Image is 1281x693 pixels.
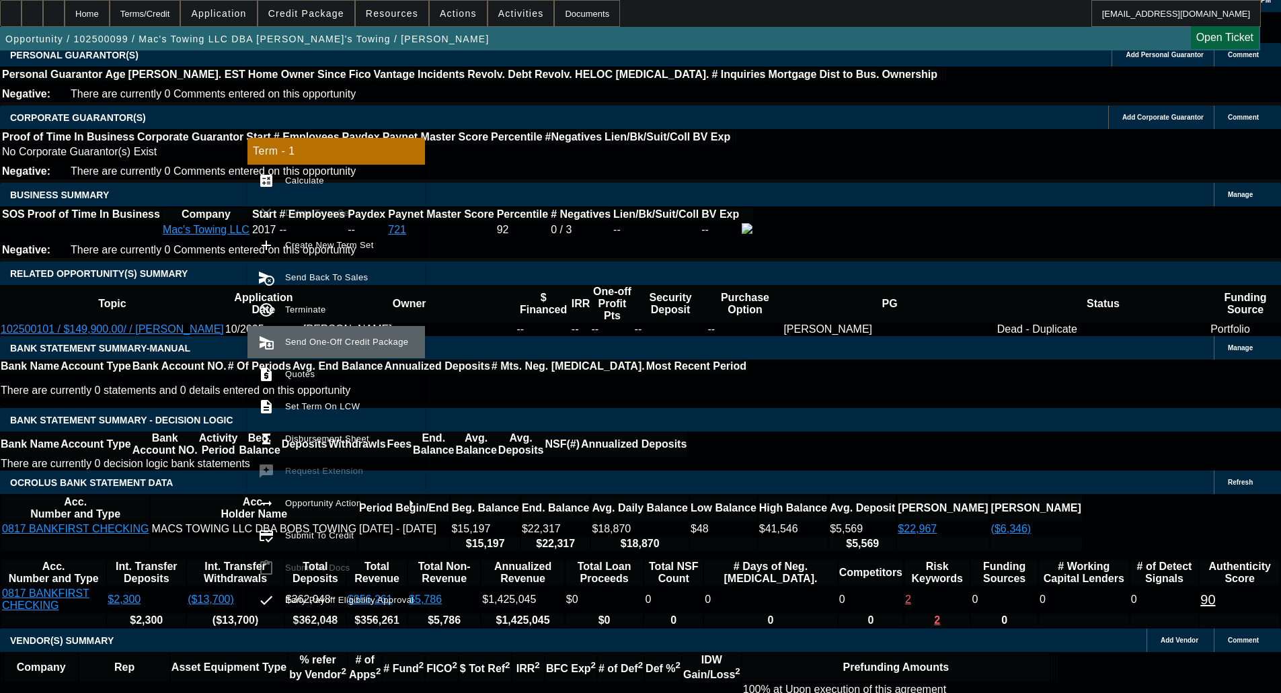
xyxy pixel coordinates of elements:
[451,537,519,551] th: $15,197
[383,663,424,674] b: # Fund
[613,222,699,237] td: --
[1200,592,1215,607] a: 90
[418,69,465,80] b: Incidents
[545,131,603,142] b: #Negatives
[516,663,540,674] b: IRR
[759,522,828,536] td: $41,546
[711,69,765,80] b: # Inquiries
[1126,51,1204,58] span: Add Personal Guarantor
[107,614,186,627] th: $2,300
[467,69,532,80] b: Revolv. Debt
[590,323,633,336] td: --
[1228,479,1253,486] span: Refresh
[376,666,381,676] sup: 2
[258,528,274,544] mat-icon: credit_score
[349,69,371,80] b: Fico
[1,495,149,521] th: Acc. Number and Type
[238,432,280,457] th: Beg. Balance
[1130,560,1199,585] th: # of Detect Signals
[521,537,590,551] th: $22,317
[683,654,740,680] b: IDW Gain/Loss
[1210,285,1281,323] th: Funding Source
[605,131,690,142] b: Lien/Bk/Suit/Coll
[187,614,284,627] th: ($13,700)
[551,208,611,220] b: # Negatives
[580,432,687,457] th: Annualized Deposits
[498,8,544,19] span: Activities
[10,477,173,488] span: OCROLUS BANK STATEMENT DATA
[820,69,880,80] b: Dist to Bus.
[997,323,1210,336] td: Dead - Duplicate
[285,304,326,315] span: Terminate
[566,560,644,585] th: Total Loan Proceeds
[646,360,747,373] th: Most Recent Period
[488,1,554,26] button: Activities
[349,654,381,680] b: # of Apps
[491,360,646,373] th: # Mts. Neg. [MEDICAL_DATA].
[1,560,106,585] th: Acc. Number and Type
[759,495,828,521] th: High Balance
[198,432,239,457] th: Activity Period
[128,69,245,80] b: [PERSON_NAME]. EST
[10,415,233,425] span: Bank Statement Summary - Decision Logic
[546,663,596,674] b: BFC Exp
[2,244,50,255] b: Negative:
[701,208,739,220] b: BV Exp
[521,522,590,536] td: $22,317
[225,323,303,336] td: 10/2025
[187,560,284,585] th: Int. Transfer Withdrawals
[258,334,274,350] mat-icon: send_and_archive
[105,69,125,80] b: Age
[591,537,689,551] th: $18,870
[108,594,141,605] a: $2,300
[566,587,644,612] td: $0
[10,343,190,354] span: BANK STATEMENT SUMMARY-MANUAL
[1039,560,1129,585] th: # Working Capital Lenders
[132,432,198,457] th: Bank Account NO.
[1191,26,1259,49] a: Open Ticket
[151,522,357,536] td: MACS TOWING LLC DBA BOBS TOWING
[481,560,564,585] th: Annualized Revenue
[285,595,414,605] span: Early Payoff Eligibility Approval
[491,131,542,142] b: Percentile
[258,366,274,382] mat-icon: request_quote
[591,495,689,521] th: Avg. Daily Balance
[482,594,564,606] div: $1,425,045
[566,614,644,627] th: $0
[644,587,703,612] td: 0
[71,244,356,255] span: There are currently 0 Comments entered on this opportunity
[440,8,477,19] span: Actions
[707,323,783,336] td: --
[897,495,988,521] th: [PERSON_NAME]
[634,285,707,323] th: Security Deposit
[151,495,357,521] th: Acc. Holder Name
[60,432,132,457] th: Account Type
[707,285,783,323] th: Purchase Option
[783,323,996,336] td: [PERSON_NAME]
[1,145,736,159] td: No Corporate Guarantor(s) Exist
[258,302,274,318] mat-icon: not_interested
[829,495,896,521] th: Avg. Deposit
[258,592,274,608] mat-icon: check
[285,175,324,186] span: Calculate
[971,560,1038,585] th: Funding Sources
[5,34,490,44] span: Opportunity / 102500099 / Mac's Towing LLC DBA [PERSON_NAME]'s Towing / [PERSON_NAME]
[274,131,340,142] b: # Employees
[285,434,369,444] span: Disbursement Sheet
[285,401,360,411] span: Set Term On LCW
[1228,191,1253,198] span: Manage
[742,223,752,234] img: facebook-icon.png
[430,1,487,26] button: Actions
[409,594,442,605] a: $5,786
[905,594,911,605] a: 2
[171,661,286,673] b: Asset Equipment Type
[285,369,315,379] span: Quotes
[693,131,730,142] b: BV Exp
[591,660,596,670] sup: 2
[481,614,564,627] th: $1,425,045
[535,69,709,80] b: Revolv. HELOC [MEDICAL_DATA].
[1228,637,1259,644] span: Comment
[1,384,746,397] p: There are currently 0 statements and 0 details entered on this opportunity
[356,1,428,26] button: Resources
[27,208,161,221] th: Proof of Time In Business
